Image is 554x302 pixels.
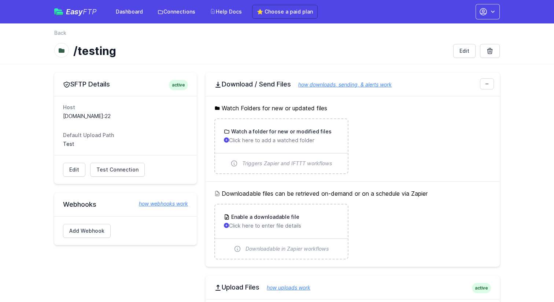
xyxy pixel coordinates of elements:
a: ⭐ Choose a paid plan [252,5,318,19]
dt: Default Upload Path [63,132,188,139]
span: Downloadable in Zapier workflows [245,245,329,253]
a: Help Docs [206,5,246,18]
dd: Test [63,140,188,148]
span: Easy [66,8,97,15]
a: how webhooks work [132,200,188,207]
h5: Downloadable files can be retrieved on-demand or on a schedule via Zapier [214,189,491,198]
a: Dashboard [111,5,147,18]
h2: SFTP Details [63,80,188,89]
a: Test Connection [90,163,145,177]
a: Connections [153,5,200,18]
dt: Host [63,104,188,111]
span: active [472,283,491,293]
nav: Breadcrumb [54,29,500,41]
h1: /testing [73,44,447,58]
a: Add Webhook [63,224,111,238]
h3: Watch a folder for new or modified files [230,128,332,135]
span: Triggers Zapier and IFTTT workflows [242,160,332,167]
h3: Enable a downloadable file [230,213,299,221]
h2: Webhooks [63,200,188,209]
p: Click here to add a watched folder [224,137,339,144]
a: how downloads, sending, & alerts work [291,81,392,88]
a: Edit [453,44,476,58]
a: Edit [63,163,85,177]
a: Enable a downloadable file Click here to enter file details Downloadable in Zapier workflows [215,205,347,259]
span: FTP [83,7,97,16]
h2: Upload Files [214,283,491,292]
h2: Download / Send Files [214,80,491,89]
a: EasyFTP [54,8,97,15]
dd: [DOMAIN_NAME]:22 [63,113,188,120]
span: active [169,80,188,90]
a: how uploads work [259,284,310,291]
h5: Watch Folders for new or updated files [214,104,491,113]
span: Test Connection [96,166,138,173]
img: easyftp_logo.png [54,8,63,15]
p: Click here to enter file details [224,222,339,229]
a: Back [54,29,66,37]
a: Watch a folder for new or modified files Click here to add a watched folder Triggers Zapier and I... [215,119,347,173]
